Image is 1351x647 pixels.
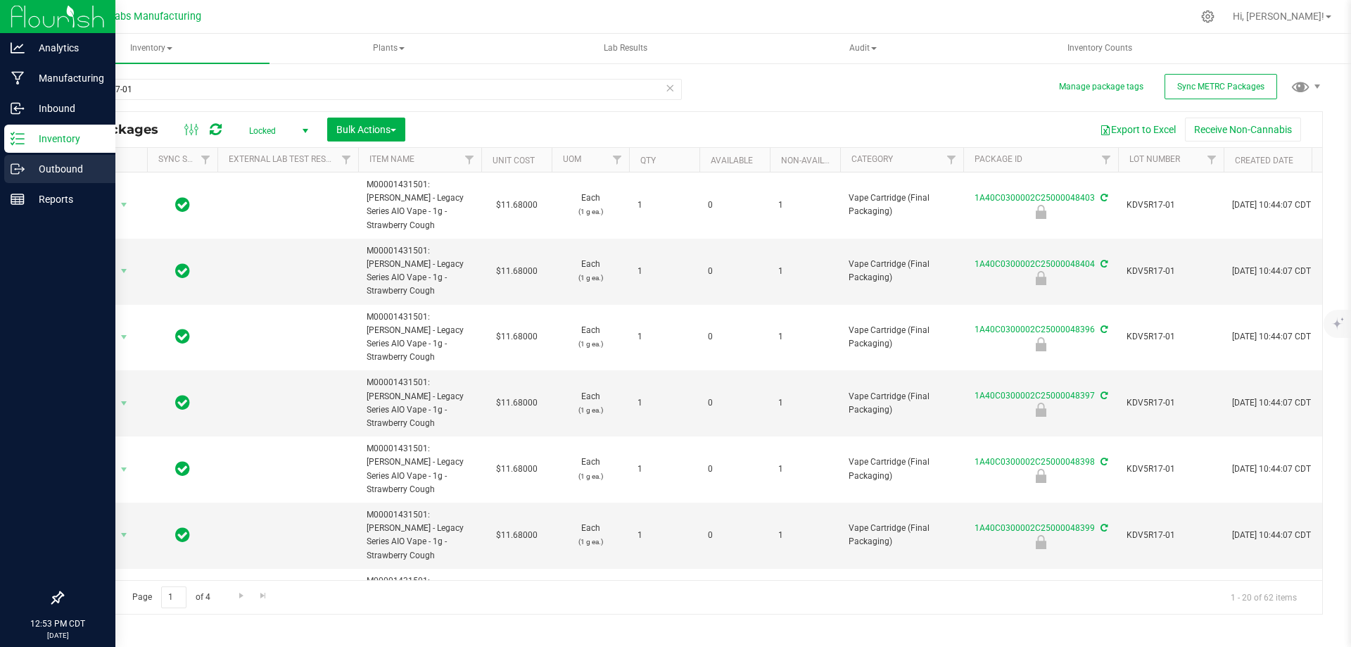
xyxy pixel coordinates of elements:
[849,258,955,284] span: Vape Cartridge (Final Packaging)
[1235,156,1293,165] a: Created Date
[336,124,396,135] span: Bulk Actions
[335,148,358,172] a: Filter
[367,508,473,563] span: M00001431501: [PERSON_NAME] - Legacy Series AIO Vape - 1g - Strawberry Cough
[1098,391,1108,401] span: Sync from Compliance System
[851,154,893,164] a: Category
[115,327,133,347] span: select
[975,391,1095,401] a: 1A40C0300002C25000048397
[6,617,109,630] p: 12:53 PM CDT
[62,79,682,100] input: Search Package ID, Item Name, SKU, Lot or Part Number...
[1127,396,1215,410] span: KDV5R17-01
[14,534,56,577] iframe: Resource center
[560,337,621,351] p: (1 g ea.)
[961,205,1120,219] div: Not Packaged
[1232,396,1311,410] span: [DATE] 10:44:07 CDT
[25,70,109,87] p: Manufacturing
[367,574,473,629] span: M00001431501: [PERSON_NAME] - Legacy Series AIO Vape - 1g - Strawberry Cough
[1059,81,1143,93] button: Manage package tags
[271,34,507,63] a: Plants
[1095,148,1118,172] a: Filter
[560,205,621,218] p: (1 g ea.)
[367,178,473,232] span: M00001431501: [PERSON_NAME] - Legacy Series AIO Vape - 1g - Strawberry Cough
[961,535,1120,549] div: Not Packaged
[638,396,691,410] span: 1
[560,271,621,284] p: (1 g ea.)
[115,525,133,545] span: select
[11,132,25,146] inline-svg: Inventory
[560,258,621,284] span: Each
[585,42,666,54] span: Lab Results
[481,436,552,503] td: $11.68000
[560,522,621,548] span: Each
[708,265,761,278] span: 0
[481,503,552,569] td: $11.68000
[975,193,1095,203] a: 1A40C0300002C25000048403
[481,239,552,305] td: $11.68000
[175,261,190,281] span: In Sync
[229,154,339,164] a: External Lab Test Result
[560,470,621,483] p: (1 g ea.)
[1127,529,1215,542] span: KDV5R17-01
[560,456,621,482] span: Each
[1098,523,1108,533] span: Sync from Compliance System
[25,130,109,147] p: Inventory
[638,199,691,212] span: 1
[1232,529,1311,542] span: [DATE] 10:44:07 CDT
[115,261,133,281] span: select
[115,195,133,215] span: select
[1098,259,1108,269] span: Sync from Compliance System
[778,265,832,278] span: 1
[367,376,473,430] span: M00001431501: [PERSON_NAME] - Legacy Series AIO Vape - 1g - Strawberry Cough
[1048,42,1151,54] span: Inventory Counts
[982,34,1218,63] a: Inventory Counts
[961,469,1120,483] div: Not Packaged
[708,199,761,212] span: 0
[175,327,190,346] span: In Sync
[640,156,656,165] a: Qty
[975,523,1095,533] a: 1A40C0300002C25000048399
[708,529,761,542] span: 0
[778,463,832,476] span: 1
[975,154,1022,164] a: Package ID
[778,199,832,212] span: 1
[708,330,761,344] span: 0
[11,192,25,206] inline-svg: Reports
[1165,74,1277,99] button: Sync METRC Packages
[158,154,213,164] a: Sync Status
[1098,193,1108,203] span: Sync from Compliance System
[253,586,274,605] a: Go to the last page
[73,122,172,137] span: All Packages
[961,403,1120,417] div: Not Packaged
[1185,118,1301,142] button: Receive Non-Cannabis
[1177,82,1264,92] span: Sync METRC Packages
[120,586,222,608] span: Page of 4
[272,34,506,63] span: Plants
[34,34,269,63] a: Inventory
[231,586,251,605] a: Go to the next page
[481,305,552,371] td: $11.68000
[638,330,691,344] span: 1
[481,569,552,635] td: $11.68000
[481,370,552,436] td: $11.68000
[367,310,473,365] span: M00001431501: [PERSON_NAME] - Legacy Series AIO Vape - 1g - Strawberry Cough
[560,191,621,218] span: Each
[1127,463,1215,476] span: KDV5R17-01
[778,396,832,410] span: 1
[508,34,744,63] a: Lab Results
[175,459,190,479] span: In Sync
[11,71,25,85] inline-svg: Manufacturing
[849,456,955,482] span: Vape Cartridge (Final Packaging)
[25,161,109,177] p: Outbound
[975,325,1095,334] a: 1A40C0300002C25000048396
[1098,325,1108,334] span: Sync from Compliance System
[708,463,761,476] span: 0
[849,191,955,218] span: Vape Cartridge (Final Packaging)
[940,148,963,172] a: Filter
[194,148,217,172] a: Filter
[975,259,1095,269] a: 1A40C0300002C25000048404
[369,154,414,164] a: Item Name
[778,330,832,344] span: 1
[1232,330,1311,344] span: [DATE] 10:44:07 CDT
[493,156,535,165] a: Unit Cost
